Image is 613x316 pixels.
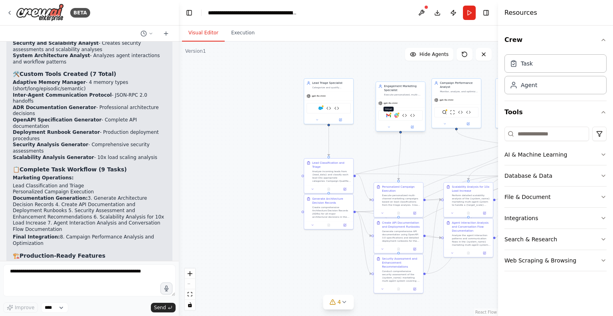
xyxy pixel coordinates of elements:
[460,211,477,215] button: No output available
[13,117,101,123] strong: OpenAPI Specification Generator
[452,194,490,207] div: Perform detailed scalability analysis of the {system_name} marketing multi-agent system to handle...
[401,125,423,129] button: Open in side panel
[13,183,166,189] li: Lead Classification and Triage
[13,53,166,65] li: - Analyzes agent interactions and workflow patterns
[356,174,511,214] g: Edge from fdd36ad1-9f08-43b4-bacf-cca240e7201f to 8b0d780f-92e7-4076-b2f5-c16af35a5bb7
[382,257,421,269] div: Security Assessment and Enhancement Recommendations
[504,208,607,229] button: Integrations
[384,84,423,92] div: Engagement Marketing Specialist
[13,142,88,147] strong: Security Analysis Generator
[504,29,607,51] button: Crew
[452,185,490,193] div: Scalability Analysis for 10x Load Increase
[504,250,607,271] button: Web Scraping & Browsing
[13,155,94,160] strong: Scalability Analysis Generator
[440,81,479,89] div: Campaign Performance Analyst
[426,174,511,202] g: Edge from 0e625a11-385d-4e9f-9ef1-1fb17ef6e4ae to 8b0d780f-92e7-4076-b2f5-c16af35a5bb7
[356,172,372,202] g: Edge from 079de97e-6339-42c1-ac35-d83630268fe9 to 0e625a11-385d-4e9f-9ef1-1fb17ef6e4ae
[356,210,372,276] g: Edge from fdd36ad1-9f08-43b4-bacf-cca240e7201f to 5e4e1616-8d5a-4d51-b883-aa2404ff3df6
[151,303,176,312] button: Send
[13,175,73,181] strong: Marketing Operations:
[327,130,522,192] g: Edge from ee073959-dfbc-4fd5-8961-d73e9bb207c1 to fdd36ad1-9f08-43b4-bacf-cca240e7201f
[312,86,351,89] div: Categorize and qualify incoming marketing leads with high accuracy, classifying them as Campaign ...
[442,110,447,115] img: SerplyWebSearchTool
[16,4,64,22] img: Logo
[390,246,407,251] button: No output available
[466,110,471,115] img: Inter Agent Communication Protocol
[356,172,511,178] g: Edge from 079de97e-6339-42c1-ac35-d83630268fe9 to 8b0d780f-92e7-4076-b2f5-c16af35a5bb7
[504,144,607,165] button: AI & Machine Learning
[70,8,90,18] div: BETA
[13,155,166,161] li: - 10x load scaling analysis
[13,189,166,195] li: Personalized Campaign Execution
[13,53,90,58] strong: System Architecture Analyst
[304,158,354,194] div: Lead Classification and TriageAnalyze incoming leads from {lead_data} and classify each lead into...
[334,106,339,111] img: Inter Agent Communication Protocol
[185,268,195,279] button: zoom in
[338,298,341,306] span: 4
[154,304,166,311] span: Send
[13,142,166,154] li: - Comprehensive security assessments
[402,113,407,118] img: Adaptive Memory Manager
[182,25,225,42] button: Visual Editor
[312,206,351,219] div: Create comprehensive Architecture Decision Records (ADRs) for all major architectural decisions i...
[521,60,533,68] div: Task
[397,134,403,180] g: Edge from b21bffb8-a70b-4190-95e5-2ffba1acd604 to 0e625a11-385d-4e9f-9ef1-1fb17ef6e4ae
[13,234,166,246] p: 8. Campaign Performance Analysis and Optimization
[390,211,407,215] button: No output available
[475,310,497,314] a: React Flow attribution
[320,187,337,191] button: No output available
[185,48,206,54] div: Version 1
[394,113,399,118] img: Slack
[137,29,156,38] button: Switch to previous chat
[397,130,522,216] g: Edge from ee073959-dfbc-4fd5-8961-d73e9bb207c1 to 04c5c2a2-6443-4f1c-887e-b452d3059c3c
[13,79,166,92] li: - 4 memory types (short/long/episodic/semantic)
[312,94,326,97] span: gpt-4o-mini
[457,121,480,126] button: Open in side panel
[504,229,607,250] button: Search & Research
[312,81,351,85] div: Lead Triage Specialist
[13,195,166,233] p: 3. Generate Architecture Decision Records 4. Create API Documentation and Deployment Runbooks 5. ...
[326,106,331,111] img: Adaptive Memory Manager
[13,70,166,78] h3: 🛠️
[419,51,449,58] span: Hide Agents
[13,92,166,105] li: - JSON-RPC 2.0 handoffs
[382,270,421,282] div: Conduct comprehensive security assessment of the {system_name} marketing multi-agent system cover...
[13,252,166,260] h3: 🏗️
[20,166,127,173] strong: Complete Task Workflow (9 Tasks)
[374,182,423,218] div: Personalized Campaign ExecutionExecute personalized multi-channel marketing campaigns based on le...
[13,79,86,85] strong: Adaptive Memory Manager
[478,211,491,215] button: Open in side panel
[376,82,425,132] div: Engagement Marketing SpecialistExecute personalized, multi-channel marketing campaigns for leads ...
[338,223,352,227] button: Open in side panel
[312,170,351,183] div: Analyze incoming leads from {lead_data} and classify each lead into appropriate categories: Campa...
[318,106,323,111] img: Salesforce
[382,185,421,193] div: Personalized Campaign Execution
[478,250,491,255] button: Open in side panel
[338,187,352,191] button: Open in side panel
[408,246,421,251] button: Open in side panel
[504,165,607,186] button: Database & Data
[443,182,493,218] div: Scalability Analysis for 10x Load IncreasePerform detailed scalability analysis of the {system_na...
[13,234,60,240] strong: Final Integration:
[460,250,477,255] button: No output available
[450,110,455,115] img: ScrapeWebsiteTool
[160,282,172,294] button: Click to speak your automation idea
[13,117,166,129] li: - Complete API documentation
[185,289,195,300] button: fit view
[13,195,88,201] strong: Documentation Generation:
[184,7,195,18] button: Hide left sidebar
[504,123,607,278] div: Tools
[426,234,441,240] g: Edge from 04c5c2a2-6443-4f1c-887e-b452d3059c3c to e7cd9443-7817-4653-b3e6-67c5fd21bddf
[13,105,166,117] li: - Professional architecture decisions
[3,302,38,313] button: Improve
[356,210,372,238] g: Edge from fdd36ad1-9f08-43b4-bacf-cca240e7201f to 04c5c2a2-6443-4f1c-887e-b452d3059c3c
[382,194,421,207] div: Execute personalized multi-channel marketing campaigns based on lead classifications from the tri...
[386,113,391,118] img: Gmail
[13,129,100,135] strong: Deployment Runbook Generator
[452,221,490,233] div: Agent Interaction Analysis and Conversation Flow Documentation
[382,221,421,229] div: Create API Documentation and Deployment Runbooks
[13,165,166,173] h3: 📋
[390,286,407,291] button: No output available
[384,93,423,96] div: Execute personalized, multi-channel marketing campaigns for leads in {campaign_context}, includin...
[304,78,354,124] div: Lead Triage SpecialistCategorize and qualify incoming marketing leads with high accuracy, classif...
